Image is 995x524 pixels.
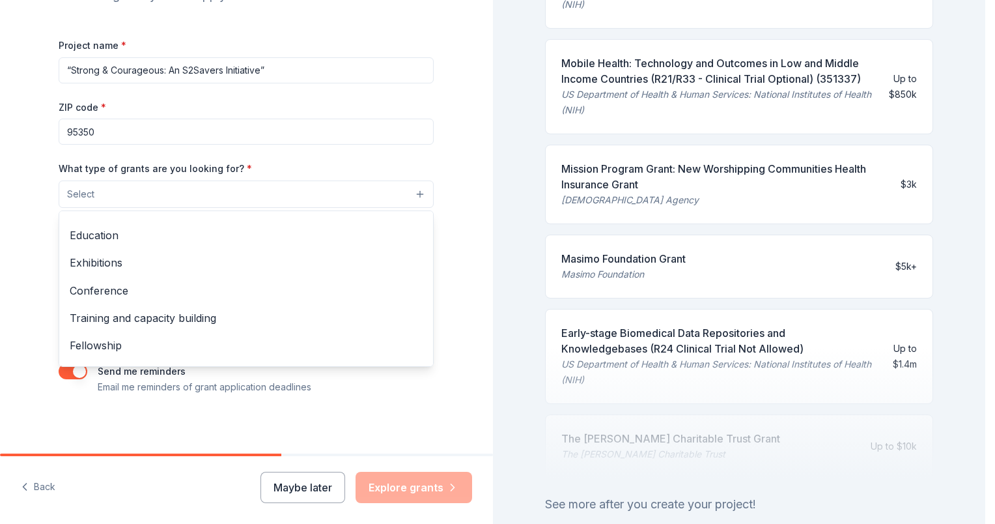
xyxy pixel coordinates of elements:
[67,186,94,202] span: Select
[70,254,423,271] span: Exhibitions
[70,282,423,299] span: Conference
[70,337,423,354] span: Fellowship
[59,181,434,208] button: Select
[70,310,423,327] span: Training and capacity building
[70,365,423,382] span: Other
[70,227,423,244] span: Education
[59,211,434,367] div: Select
